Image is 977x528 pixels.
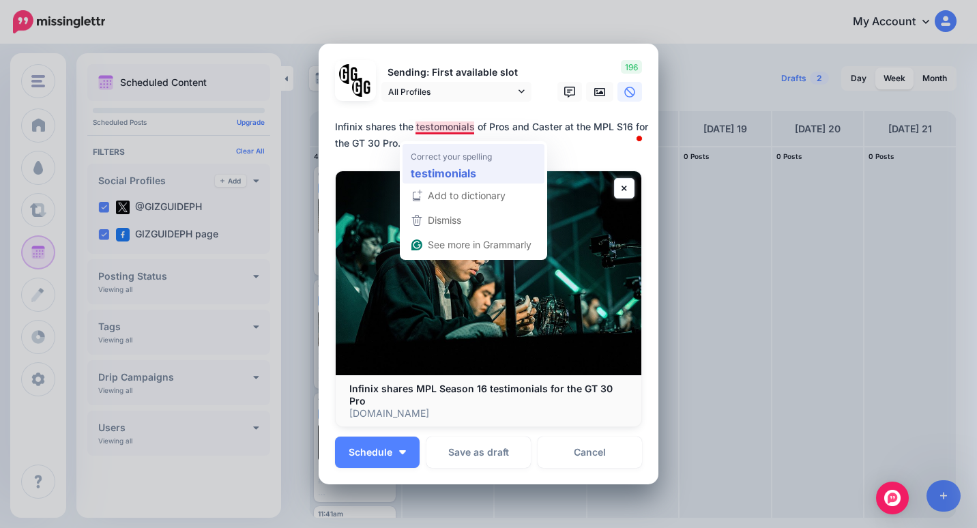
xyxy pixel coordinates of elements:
img: JT5sWCfR-79925.png [352,78,372,98]
img: Infinix shares MPL Season 16 testimonials for the GT 30 Pro [336,171,641,375]
img: arrow-down-white.png [399,450,406,454]
button: Save as draft [426,437,531,468]
span: Schedule [349,448,392,457]
p: [DOMAIN_NAME] [349,407,628,420]
a: All Profiles [381,82,531,102]
span: 196 [621,60,642,74]
a: Cancel [538,437,642,468]
button: Schedule [335,437,420,468]
p: Sending: First available slot [381,65,531,80]
div: Open Intercom Messenger [876,482,909,514]
textarea: To enrich screen reader interactions, please activate Accessibility in Grammarly extension settings [335,119,649,151]
img: 353459792_649996473822713_4483302954317148903_n-bsa138318.png [339,64,359,84]
div: Infinix shares the testomonials of Pros and Caster at the MPL S16 for the GT 30 Pro. [335,119,649,151]
span: All Profiles [388,85,515,99]
b: Infinix shares MPL Season 16 testimonials for the GT 30 Pro [349,383,613,407]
